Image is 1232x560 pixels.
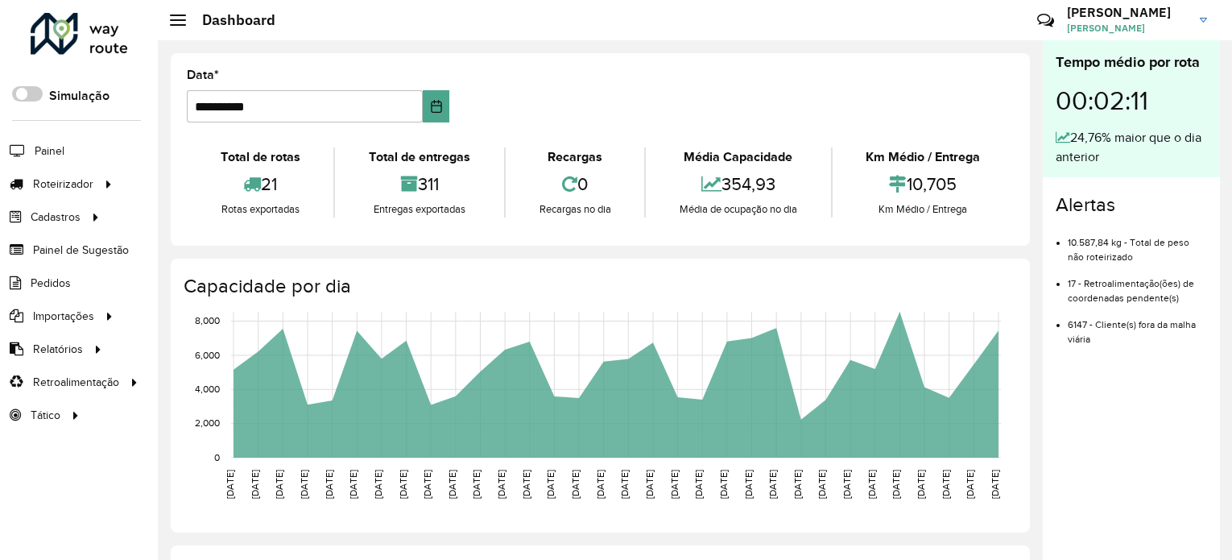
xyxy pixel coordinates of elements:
text: [DATE] [398,470,408,499]
text: [DATE] [274,470,284,499]
span: Painel de Sugestão [33,242,129,259]
text: [DATE] [595,470,606,499]
text: [DATE] [743,470,754,499]
a: Contato Rápido [1028,3,1063,38]
h3: [PERSON_NAME] [1067,5,1188,20]
span: Importações [33,308,94,325]
div: 10,705 [837,167,1010,201]
text: [DATE] [965,470,975,499]
text: [DATE] [521,470,531,499]
text: [DATE] [841,470,852,499]
div: Entregas exportadas [339,201,499,218]
div: 354,93 [650,167,826,201]
li: 17 - Retroalimentação(ões) de coordenadas pendente(s) [1068,264,1207,305]
text: [DATE] [348,470,358,499]
text: [DATE] [891,470,901,499]
text: [DATE] [718,470,729,499]
text: [DATE] [866,470,877,499]
text: [DATE] [570,470,581,499]
text: [DATE] [669,470,680,499]
span: Roteirizador [33,176,93,193]
h4: Alertas [1056,193,1207,217]
button: Choose Date [423,90,450,122]
text: [DATE] [990,470,1000,499]
label: Data [187,65,219,85]
div: Km Médio / Entrega [837,147,1010,167]
h4: Capacidade por dia [184,275,1014,298]
text: [DATE] [693,470,704,499]
text: [DATE] [619,470,630,499]
span: [PERSON_NAME] [1067,21,1188,35]
span: Relatórios [33,341,83,358]
h2: Dashboard [186,11,275,29]
div: 311 [339,167,499,201]
div: Recargas [510,147,640,167]
text: [DATE] [916,470,926,499]
div: Total de entregas [339,147,499,167]
div: Rotas exportadas [191,201,329,218]
div: 24,76% maior que o dia anterior [1056,128,1207,167]
div: Recargas no dia [510,201,640,218]
div: 21 [191,167,329,201]
text: [DATE] [941,470,951,499]
text: [DATE] [496,470,506,499]
text: [DATE] [324,470,334,499]
span: Cadastros [31,209,81,226]
div: Tempo médio por rota [1056,52,1207,73]
text: [DATE] [225,470,235,499]
span: Retroalimentação [33,374,119,391]
span: Pedidos [31,275,71,292]
li: 10.587,84 kg - Total de peso não roteirizado [1068,223,1207,264]
div: Média de ocupação no dia [650,201,826,218]
text: 0 [214,452,220,463]
div: 0 [510,167,640,201]
text: [DATE] [471,470,482,499]
text: [DATE] [545,470,556,499]
text: [DATE] [422,470,432,499]
text: [DATE] [817,470,827,499]
text: [DATE] [792,470,803,499]
text: [DATE] [250,470,260,499]
text: [DATE] [767,470,778,499]
div: 00:02:11 [1056,73,1207,128]
text: [DATE] [373,470,383,499]
text: [DATE] [644,470,655,499]
label: Simulação [49,86,110,106]
div: Km Médio / Entrega [837,201,1010,218]
text: 6,000 [195,350,220,360]
span: Tático [31,407,60,424]
span: Painel [35,143,64,160]
div: Total de rotas [191,147,329,167]
text: [DATE] [299,470,309,499]
div: Média Capacidade [650,147,826,167]
li: 6147 - Cliente(s) fora da malha viária [1068,305,1207,346]
text: 8,000 [195,316,220,326]
text: 2,000 [195,418,220,429]
text: [DATE] [447,470,457,499]
text: 4,000 [195,384,220,394]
